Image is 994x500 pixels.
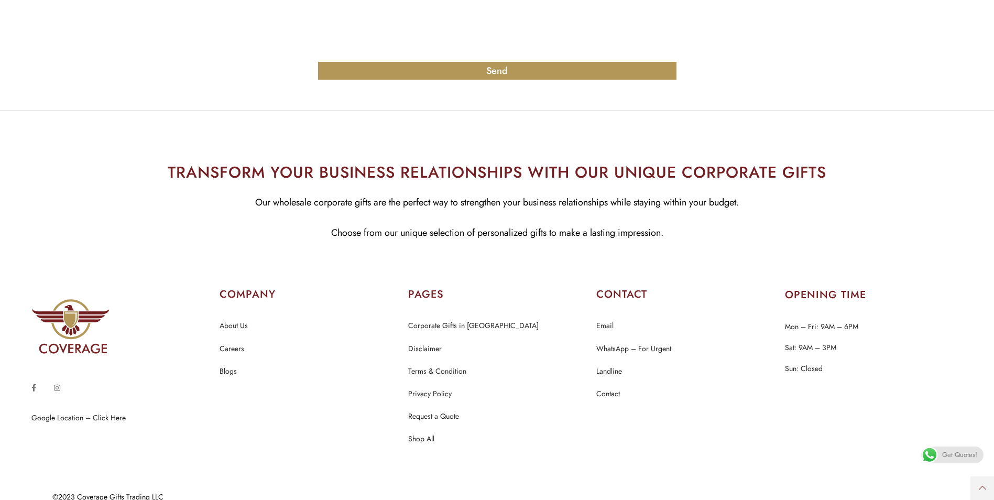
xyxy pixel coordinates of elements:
a: Landline [596,365,622,378]
a: Request a Quote [408,410,459,423]
h2: OPENING TIME [785,290,963,300]
a: Privacy Policy [408,387,452,401]
h2: COMPANY [220,287,397,302]
a: Disclaimer [408,342,442,356]
a: Contact [596,387,620,401]
span: Send [486,66,508,75]
p: Choose from our unique selection of personalized gifts to make a lasting impression. [8,225,986,241]
a: About Us [220,319,248,333]
a: Careers [220,342,244,356]
a: WhatsApp – For Urgent [596,342,671,356]
a: Shop All [408,432,434,446]
a: Corporate Gifts in [GEOGRAPHIC_DATA] [408,319,539,333]
span: Get Quotes! [942,447,977,463]
a: Google Location – Click Here [31,412,126,423]
h2: CONTACT [596,287,774,302]
p: Our wholesale corporate gifts are the perfect way to strengthen your business relationships while... [8,194,986,211]
p: Mon – Fri: 9AM – 6PM Sat: 9AM – 3PM Sun: Closed [785,316,963,379]
a: Email [596,319,614,333]
h2: TRANSFORM YOUR BUSINESS RELATIONSHIPS WITH OUR UNIQUE CORPORATE GIFTS [8,160,986,184]
h2: PAGES [408,287,586,302]
iframe: reCAPTCHA [316,4,476,45]
a: Blogs [220,365,237,378]
a: Terms & Condition [408,365,466,378]
button: Send [316,60,678,81]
